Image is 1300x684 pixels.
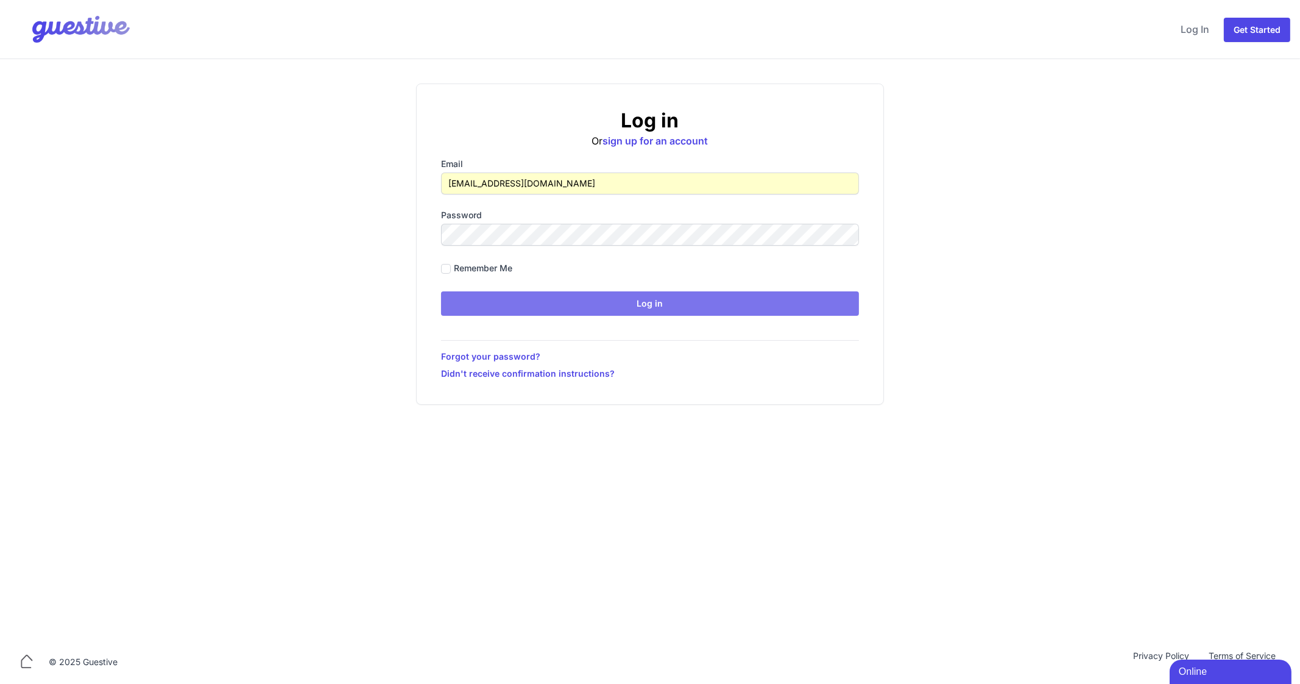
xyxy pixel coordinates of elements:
[1199,650,1285,674] a: Terms of Service
[1170,657,1294,684] iframe: chat widget
[441,209,859,221] label: Password
[441,351,859,363] a: Forgot your password?
[441,109,859,148] div: Or
[454,262,512,274] label: Remember me
[441,291,859,316] input: Log in
[441,158,859,170] label: Email
[10,5,133,54] img: Your Company
[49,656,118,668] div: © 2025 Guestive
[441,109,859,133] h2: Log in
[441,368,859,380] a: Didn't receive confirmation instructions?
[603,135,708,147] a: sign up for an account
[1176,15,1214,44] a: Log In
[1224,18,1290,42] a: Get Started
[441,173,859,194] input: you@example.com
[1123,650,1199,674] a: Privacy Policy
